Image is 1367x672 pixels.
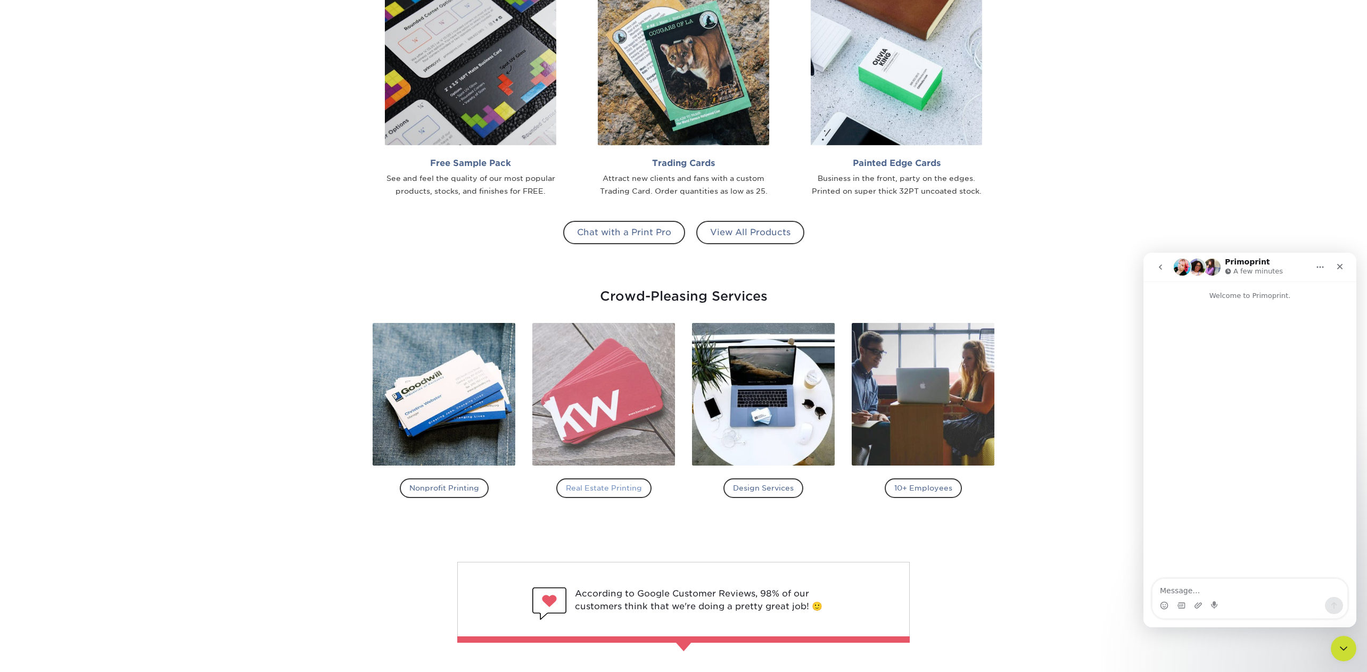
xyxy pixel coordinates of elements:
[723,478,803,497] h4: Design Services
[1331,636,1356,661] iframe: Intercom live chat
[885,478,962,497] h4: 10+ Employees
[563,221,685,244] a: Chat with a Print Pro
[372,278,995,306] div: Crowd-Pleasing Services
[598,172,769,198] div: Attract new clients and fans with a custom Trading Card. Order quantities as low as 25.
[696,221,804,244] a: View All Products
[373,562,994,638] a: Primoprint Likes According to Google Customer Reviews, 98% of our customers think that we're doin...
[532,323,675,466] img: Real Estate Printing
[532,323,675,502] a: Real Estate Printing
[811,172,982,198] div: Business in the front, party on the edges. Printed on super thick 32PT uncoated stock.
[675,642,692,651] img: Primoprint Fact
[811,158,982,168] h2: Painted Edge Cards
[400,478,489,497] h4: Nonprofit Printing
[1143,253,1356,627] iframe: To enrich screen reader interactions, please activate Accessibility in Grammarly extension settings
[692,323,835,502] a: Design Services
[852,323,994,502] a: 10+ Employees
[385,158,556,168] h2: Free Sample Pack
[692,323,835,466] img: Design Services
[385,172,556,198] div: See and feel the quality of our most popular products, stocks, and finishes for FREE.
[598,158,769,168] h2: Trading Cards
[556,478,652,497] h4: Real Estate Printing
[852,323,994,466] img: 10+ Employees
[373,323,515,502] a: Nonprofit Printing
[373,323,515,466] img: Nonprofit Printing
